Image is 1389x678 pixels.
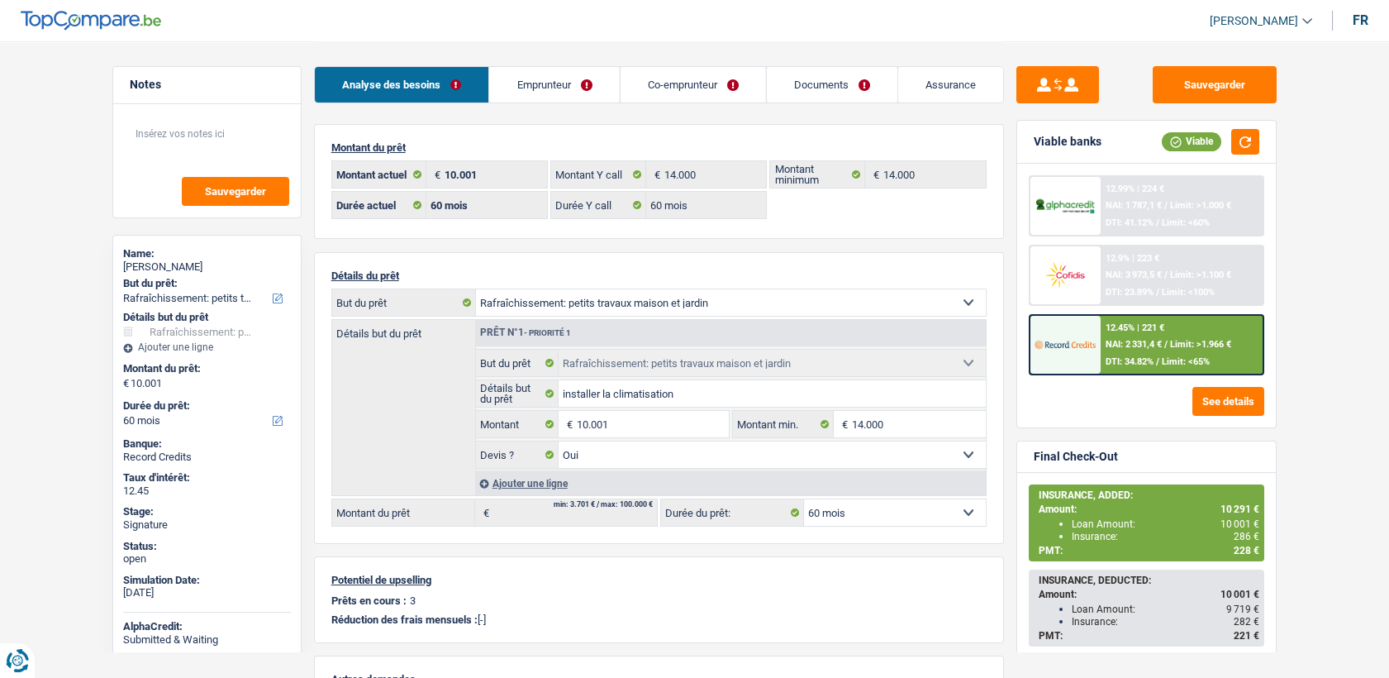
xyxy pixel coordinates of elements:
[1105,200,1161,211] span: NAI: 1 787,1 €
[1105,287,1153,298] span: DTI: 23.89%
[332,161,427,188] label: Montant actuel
[1072,604,1259,615] div: Loan Amount:
[332,289,476,316] label: But du prêt
[1105,322,1163,333] div: 12.45% | 221 €
[1105,184,1163,194] div: 12.99% | 224 €
[1072,518,1259,530] div: Loan Amount:
[315,67,488,103] a: Analyse des besoins
[332,320,475,339] label: Détails but du prêt
[475,471,986,495] div: Ajouter une ligne
[426,161,445,188] span: €
[123,574,291,587] div: Simulation Date:
[766,67,897,103] a: Documents
[551,192,646,218] label: Durée Y call
[123,277,288,290] label: But du prêt:
[410,594,416,607] p: 3
[123,451,291,464] div: Record Credits
[770,161,865,188] label: Montant minimum
[332,499,475,526] label: Montant du prêt
[1196,7,1312,35] a: [PERSON_NAME]
[1162,132,1221,150] div: Viable
[123,518,291,532] div: Signature
[123,633,291,647] div: Submitted & Waiting
[476,380,559,407] label: Détails but du prêt
[1220,518,1259,530] span: 10 001 €
[1034,135,1101,149] div: Viable banks
[476,411,559,437] label: Montant
[1169,270,1230,280] span: Limit: >1.100 €
[1155,287,1158,298] span: /
[646,161,664,188] span: €
[1035,260,1096,290] img: Cofidis
[1220,589,1259,600] span: 10 001 €
[123,260,291,274] div: [PERSON_NAME]
[123,620,291,633] div: AlphaCredit:
[123,362,288,375] label: Montant du prêt:
[1234,545,1259,556] span: 228 €
[1034,450,1118,464] div: Final Check-Out
[1105,253,1158,264] div: 12.9% | 223 €
[130,78,284,92] h5: Notes
[1161,356,1209,367] span: Limit: <65%
[331,614,987,626] p: [-]
[123,247,291,260] div: Name:
[123,399,288,413] label: Durée du prêt:
[1234,616,1259,628] span: 282 €
[123,586,291,599] div: [DATE]
[1039,630,1259,642] div: PMT:
[524,328,571,337] span: - Priorité 1
[123,437,291,451] div: Banque:
[123,311,291,324] div: Détails but du prêt
[1035,329,1096,360] img: Record Credits
[475,499,493,526] span: €
[1192,387,1264,416] button: See details
[898,67,1003,103] a: Assurance
[1155,217,1158,228] span: /
[123,540,291,553] div: Status:
[1163,339,1167,350] span: /
[1163,200,1167,211] span: /
[332,192,427,218] label: Durée actuel
[476,327,575,338] div: Prêt n°1
[1163,270,1167,280] span: /
[1161,287,1214,298] span: Limit: <100%
[1220,504,1259,515] span: 10 291 €
[1353,12,1368,28] div: fr
[1234,630,1259,642] span: 221 €
[865,161,883,188] span: €
[331,270,987,282] p: Détails du prêt
[1039,589,1259,600] div: Amount:
[489,67,619,103] a: Emprunteur
[1105,339,1161,350] span: NAI: 2 331,4 €
[1226,604,1259,615] span: 9 719 €
[476,442,559,468] label: Devis ?
[21,11,161,31] img: TopCompare Logo
[182,177,289,206] button: Sauvegarder
[1161,217,1209,228] span: Limit: <60%
[1035,197,1096,216] img: AlphaCredit
[1072,531,1259,542] div: Insurance:
[123,505,291,518] div: Stage:
[661,499,804,526] label: Durée du prêt:
[476,350,559,376] label: But du prêt
[1169,200,1230,211] span: Limit: >1.000 €
[1039,545,1259,556] div: PMT:
[559,411,577,437] span: €
[331,574,987,586] p: Potentiel de upselling
[554,501,653,508] div: min: 3.701 € / max: 100.000 €
[1105,270,1161,280] span: NAI: 3 973,5 €
[1039,575,1259,586] div: INSURANCE, DEDUCTED:
[733,411,834,437] label: Montant min.
[551,161,646,188] label: Montant Y call
[123,341,291,353] div: Ajouter une ligne
[1234,531,1259,542] span: 286 €
[205,186,266,197] span: Sauvegarder
[1155,356,1158,367] span: /
[123,471,291,485] div: Taux d'intérêt:
[331,594,407,607] p: Prêts en cours :
[1105,356,1153,367] span: DTI: 34.82%
[1039,489,1259,501] div: INSURANCE, ADDED:
[123,377,129,390] span: €
[123,485,291,498] div: 12.45
[620,67,765,103] a: Co-emprunteur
